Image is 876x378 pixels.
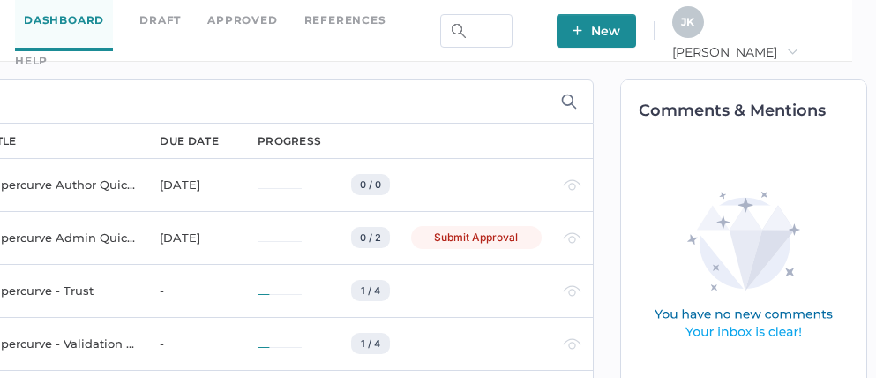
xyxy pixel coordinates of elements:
[452,24,466,38] img: search.bf03fe8b.svg
[573,26,582,35] img: plus-white.e19ec114.svg
[15,51,48,71] div: help
[411,226,542,249] div: Submit Approval
[304,11,386,30] a: References
[160,227,236,248] div: [DATE]
[351,280,390,301] div: 1 / 4
[142,317,240,370] td: -
[563,179,581,191] img: eye-light-gray.b6d092a5.svg
[351,227,390,248] div: 0 / 2
[142,264,240,317] td: -
[672,44,798,60] span: [PERSON_NAME]
[617,178,871,355] img: comments-empty-state.0193fcf7.svg
[258,133,321,149] div: progress
[207,11,277,30] a: Approved
[440,14,513,48] input: Search Workspace
[639,102,866,118] h2: Comments & Mentions
[351,333,390,354] div: 1 / 4
[563,285,581,297] img: eye-light-gray.b6d092a5.svg
[561,94,577,110] img: search-icon-expand.c6106642.svg
[160,174,236,195] div: [DATE]
[557,14,636,48] button: New
[139,11,181,30] a: Draft
[563,232,581,244] img: eye-light-gray.b6d092a5.svg
[160,133,218,149] div: due date
[786,45,798,57] i: arrow_right
[681,15,694,28] span: J K
[573,14,620,48] span: New
[563,338,581,350] img: eye-light-gray.b6d092a5.svg
[351,174,390,195] div: 0 / 0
